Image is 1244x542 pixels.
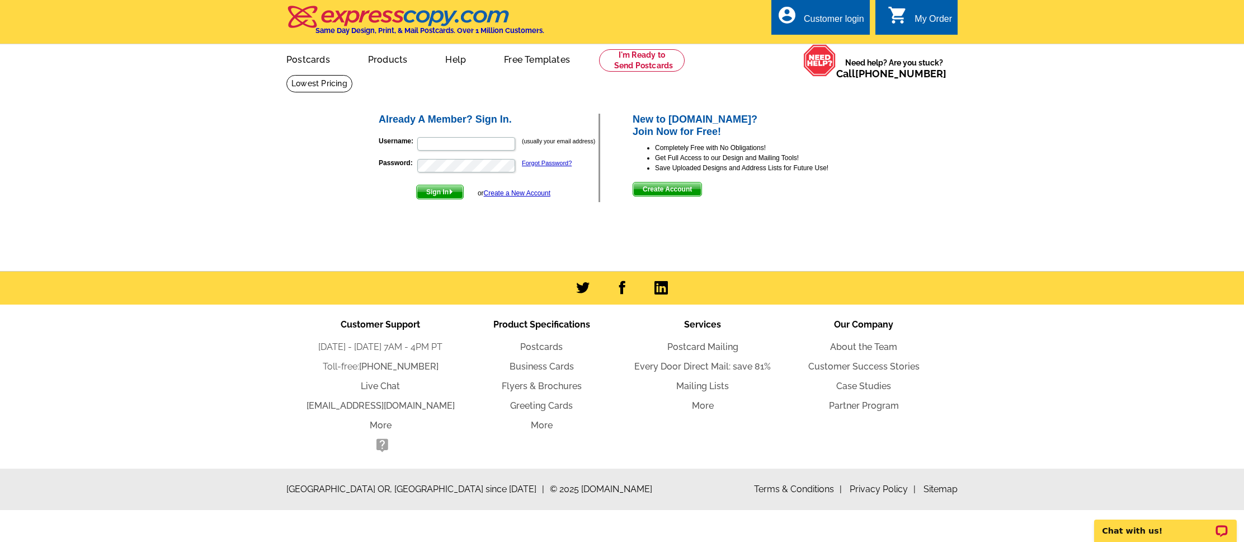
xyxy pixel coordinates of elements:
[655,143,867,153] li: Completely Free with No Obligations!
[655,163,867,173] li: Save Uploaded Designs and Address Lists for Future Use!
[379,158,416,168] label: Password:
[416,185,464,199] button: Sign In
[633,114,867,138] h2: New to [DOMAIN_NAME]? Join Now for Free!
[286,483,544,496] span: [GEOGRAPHIC_DATA] OR, [GEOGRAPHIC_DATA] since [DATE]
[315,26,544,35] h4: Same Day Design, Print, & Mail Postcards. Over 1 Million Customers.
[449,189,454,194] img: button-next-arrow-white.png
[855,68,946,80] a: [PHONE_NUMBER]
[692,400,714,411] a: More
[888,12,952,26] a: shopping_cart My Order
[830,342,897,352] a: About the Team
[836,57,952,80] span: Need help? Are you stuck?
[915,14,952,30] div: My Order
[341,319,420,330] span: Customer Support
[804,14,864,30] div: Customer login
[676,381,729,391] a: Mailing Lists
[522,138,595,144] small: (usually your email address)
[300,340,461,354] li: [DATE] - [DATE] 7AM - 4PM PT
[370,420,392,431] a: More
[486,45,588,72] a: Free Templates
[684,319,721,330] span: Services
[836,68,946,80] span: Call
[307,400,455,411] a: [EMAIL_ADDRESS][DOMAIN_NAME]
[379,114,599,126] h2: Already A Member? Sign In.
[359,361,439,372] a: [PHONE_NUMBER]
[655,153,867,163] li: Get Full Access to our Design and Mailing Tools!
[268,45,348,72] a: Postcards
[923,484,958,494] a: Sitemap
[522,160,572,166] a: Forgot Password?
[350,45,426,72] a: Products
[634,361,771,372] a: Every Door Direct Mail: save 81%
[633,182,702,197] button: Create Account
[777,12,864,26] a: account_circle Customer login
[667,342,738,352] a: Postcard Mailing
[850,484,916,494] a: Privacy Policy
[478,188,550,198] div: or
[510,361,574,372] a: Business Cards
[510,400,573,411] a: Greeting Cards
[361,381,400,391] a: Live Chat
[829,400,899,411] a: Partner Program
[1087,507,1244,542] iframe: LiveChat chat widget
[502,381,582,391] a: Flyers & Brochures
[754,484,842,494] a: Terms & Conditions
[888,5,908,25] i: shopping_cart
[550,483,652,496] span: © 2025 [DOMAIN_NAME]
[520,342,563,352] a: Postcards
[531,420,553,431] a: More
[836,381,891,391] a: Case Studies
[493,319,590,330] span: Product Specifications
[834,319,893,330] span: Our Company
[484,189,550,197] a: Create a New Account
[803,44,836,77] img: help
[417,185,463,199] span: Sign In
[427,45,484,72] a: Help
[286,13,544,35] a: Same Day Design, Print, & Mail Postcards. Over 1 Million Customers.
[777,5,797,25] i: account_circle
[379,136,416,146] label: Username:
[808,361,920,372] a: Customer Success Stories
[300,360,461,373] li: Toll-free:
